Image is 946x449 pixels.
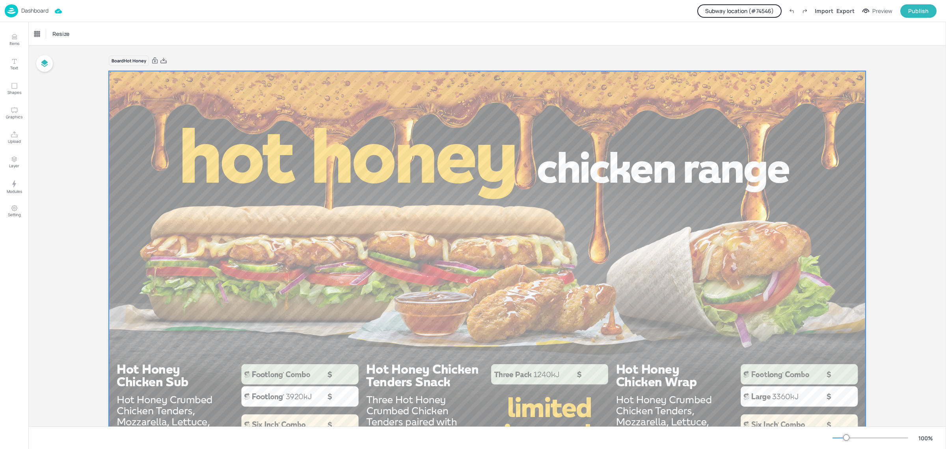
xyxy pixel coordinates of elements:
[815,7,833,15] div: Import
[109,56,149,66] div: Board Hot Honey
[697,4,782,18] button: Subway location (#74546)
[900,4,937,18] button: Publish
[51,30,71,38] span: Resize
[858,5,897,17] button: Preview
[785,4,798,18] label: Undo (Ctrl + Z)
[872,7,892,15] div: Preview
[5,4,18,17] img: logo-86c26b7e.jpg
[798,4,812,18] label: Redo (Ctrl + Y)
[21,8,48,13] p: Dashboard
[908,7,929,15] div: Publish
[916,434,935,442] div: 100 %
[836,7,855,15] div: Export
